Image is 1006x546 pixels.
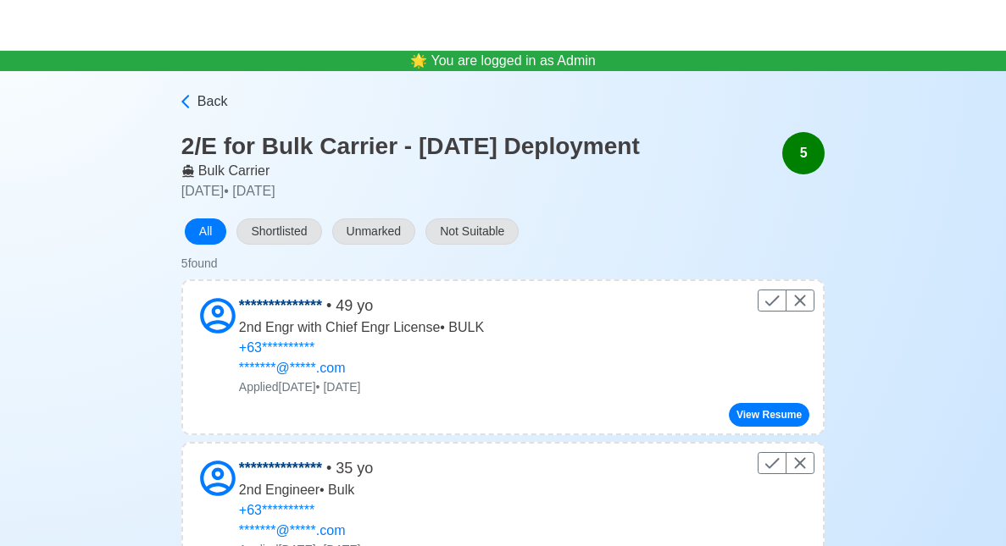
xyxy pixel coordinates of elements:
[425,218,519,245] button: Not Suitable
[239,378,484,396] p: Applied [DATE] • [DATE]
[177,91,825,112] a: Back
[181,161,640,181] p: Bulk Carrier
[181,132,640,161] h3: 2/E for Bulk Carrier - [DATE] Deployment
[406,47,431,74] span: bell
[782,132,825,174] div: 5
[239,480,373,500] p: 2nd Engineer • Bulk
[197,91,228,112] span: Back
[239,457,373,480] p: • 35 yo
[239,317,484,338] p: 2nd Engr with Chief Engr License • BULK
[236,218,321,245] button: Shortlisted
[729,403,809,427] button: View Resume
[181,181,640,201] p: [DATE] • [DATE]
[758,290,814,312] div: Control
[239,295,484,317] p: • 49 yo
[14,1,15,50] button: Magsaysay
[185,218,227,245] button: All
[332,218,416,245] button: Unmarked
[758,452,814,474] div: Control
[181,255,218,273] div: 5 found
